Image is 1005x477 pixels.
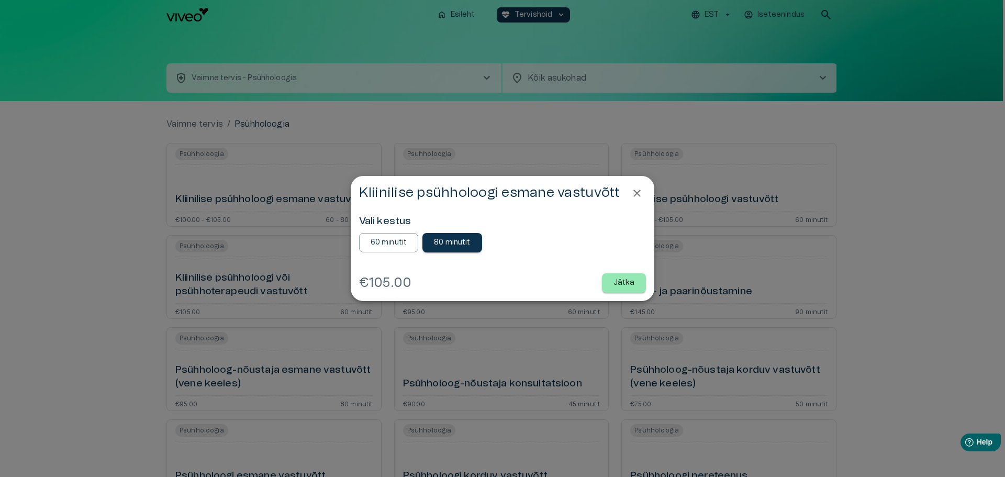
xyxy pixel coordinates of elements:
button: 80 minutit [422,233,482,252]
button: 60 minutit [359,233,419,252]
button: Jätka [602,273,646,293]
h4: Kliinilise psühholoogi esmane vastuvõtt [359,184,620,201]
iframe: Help widget launcher [923,429,1005,459]
p: Jätka [613,278,635,289]
h6: Vali kestus [359,215,646,229]
button: Close [628,184,646,202]
p: 80 minutit [434,237,471,248]
h4: €105.00 [359,274,412,291]
p: 60 minutit [371,237,407,248]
